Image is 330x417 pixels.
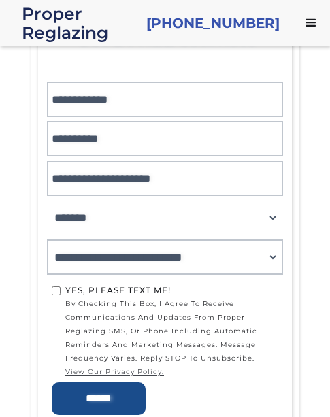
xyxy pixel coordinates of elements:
[22,4,135,42] a: home
[146,14,280,33] a: [PHONE_NUMBER]
[65,365,278,379] a: view our privacy policy.
[65,284,278,297] div: Yes, Please text me!
[45,29,285,415] form: Home page form
[22,4,135,42] div: Proper Reglazing
[52,286,61,295] input: Yes, Please text me!by checking this box, I agree to receive communications and updates from Prop...
[52,29,278,86] div: Get a FREE estimate
[65,297,278,379] span: by checking this box, I agree to receive communications and updates from Proper Reglazing SMS, or...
